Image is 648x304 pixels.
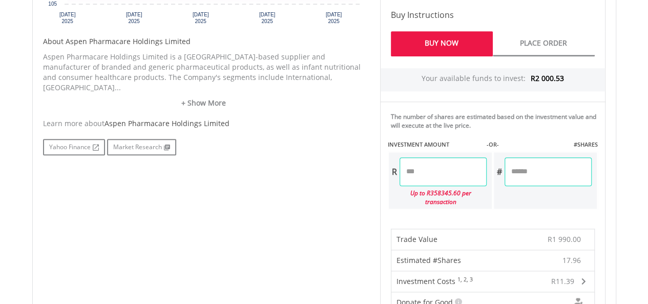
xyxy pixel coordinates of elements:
span: R1 990.00 [548,234,581,244]
label: #SHARES [573,140,597,149]
span: 17.96 [562,255,581,266]
span: R11.39 [551,276,574,286]
span: Estimated #Shares [396,255,461,265]
div: Your available funds to invest: [381,68,605,91]
label: INVESTMENT AMOUNT [388,140,449,149]
text: [DATE] 2025 [325,12,342,24]
span: Trade Value [396,234,437,244]
span: Investment Costs [396,276,455,286]
div: Up to R358345.60 per transaction [389,186,487,209]
a: Market Research [107,139,176,155]
div: Learn more about [43,118,365,129]
div: The number of shares are estimated based on the investment value and will execute at the live price. [391,112,601,130]
a: + Show More [43,98,365,108]
text: 105 [48,1,57,7]
div: # [494,157,505,186]
text: [DATE] 2025 [259,12,275,24]
text: [DATE] 2025 [126,12,142,24]
p: Aspen Pharmacare Holdings Limited is a [GEOGRAPHIC_DATA]-based supplier and manufacturer of brand... [43,52,365,93]
h4: Buy Instructions [391,9,595,21]
a: Yahoo Finance [43,139,105,155]
span: R2 000.53 [531,73,564,83]
span: Aspen Pharmacare Holdings Limited [104,118,229,128]
div: R [389,157,400,186]
sup: 1, 2, 3 [457,276,473,283]
label: -OR- [486,140,498,149]
h5: About Aspen Pharmacare Holdings Limited [43,36,365,47]
text: [DATE] 2025 [192,12,208,24]
text: [DATE] 2025 [59,12,75,24]
a: Buy Now [391,31,493,56]
a: Place Order [493,31,595,56]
